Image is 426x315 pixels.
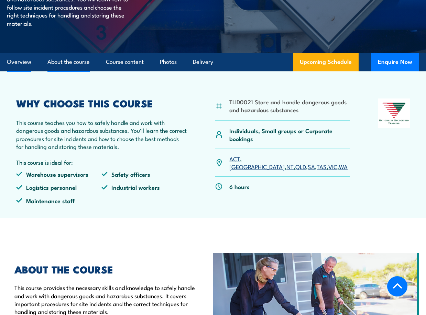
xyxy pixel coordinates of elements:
a: VIC [328,162,337,171]
a: ACT [229,154,240,163]
a: Upcoming Schedule [293,53,359,71]
a: Photos [160,53,177,71]
img: Nationally Recognised Training logo. [378,98,410,128]
a: NT [286,162,294,171]
li: TLID0021 Store and handle dangerous goods and hazardous substances [229,98,350,114]
li: Logistics personnel [16,183,101,191]
a: WA [339,162,348,171]
a: QLD [295,162,306,171]
li: Industrial workers [101,183,187,191]
a: Course content [106,53,144,71]
p: Individuals, Small groups or Corporate bookings [229,127,350,143]
p: This course is ideal for: [16,158,187,166]
p: This course teaches you how to safely handle and work with dangerous goods and hazardous substanc... [16,118,187,151]
h2: ABOUT THE COURSE [14,265,203,273]
a: TAS [317,162,327,171]
a: Delivery [193,53,213,71]
li: Safety officers [101,170,187,178]
li: Warehouse supervisors [16,170,101,178]
a: About the course [47,53,90,71]
li: Maintenance staff [16,197,101,205]
a: [GEOGRAPHIC_DATA] [229,162,285,171]
button: Enquire Now [371,53,419,71]
h2: WHY CHOOSE THIS COURSE [16,98,187,107]
p: , , , , , , , [229,155,350,171]
p: 6 hours [229,183,250,190]
a: Overview [7,53,31,71]
a: SA [308,162,315,171]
